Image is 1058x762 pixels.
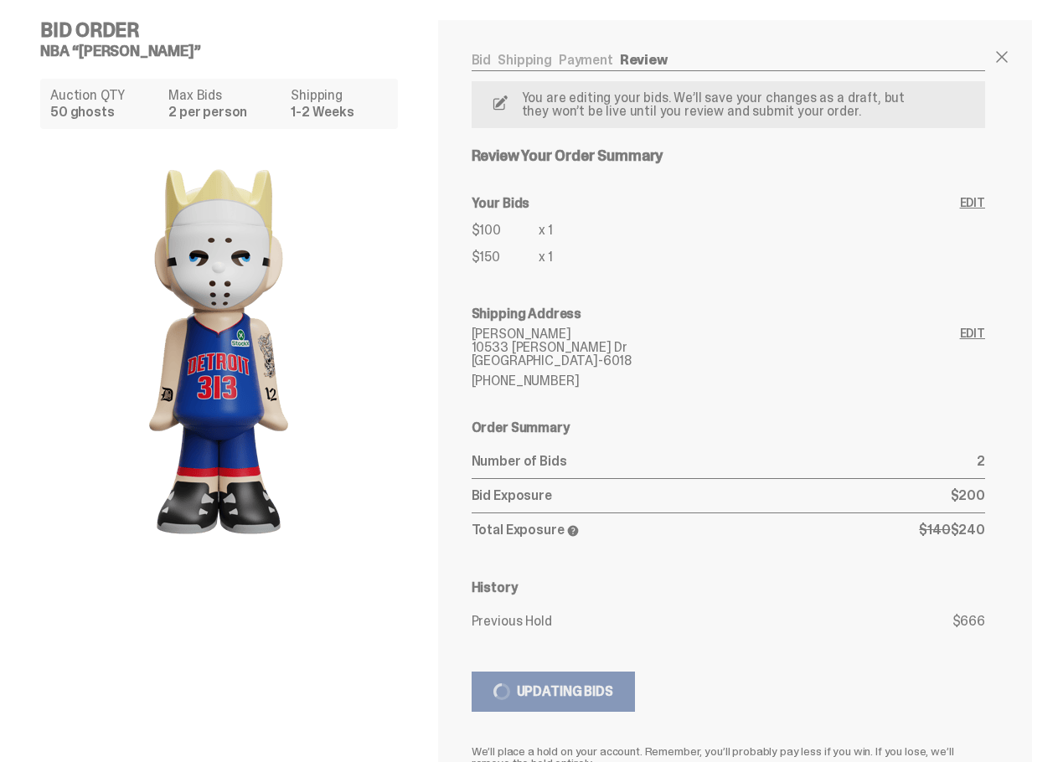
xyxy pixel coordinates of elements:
p: You are editing your bids. We’ll save your changes as a draft, but they won’t be live until you r... [515,91,935,118]
p: [GEOGRAPHIC_DATA]-6018 [472,354,960,368]
p: 10533 [PERSON_NAME] Dr [472,341,960,354]
h5: Review Your Order Summary [472,148,985,163]
p: x 1 [539,250,554,264]
dt: Auction QTY [50,89,158,102]
h6: Shipping Address [472,307,985,321]
a: Edit [960,197,985,274]
h6: Your Bids [472,197,960,210]
p: $666 [952,615,985,628]
p: x 1 [539,224,554,237]
p: $100 [472,224,539,237]
h6: Order Summary [472,421,985,435]
dt: Shipping [291,89,387,102]
p: $240 [919,523,985,538]
a: Edit [960,327,985,388]
h4: Bid Order [40,20,411,40]
p: [PERSON_NAME] [472,327,960,341]
p: Previous Hold [472,615,952,628]
a: Bid [472,51,492,69]
dt: Max Bids [168,89,281,102]
dd: 50 ghosts [50,106,158,119]
h6: History [472,581,985,595]
p: $200 [951,489,985,502]
p: $150 [472,250,539,264]
img: product image [51,142,386,561]
span: $140 [919,521,950,538]
p: Bid Exposure [472,489,951,502]
a: Shipping [498,51,552,69]
p: Number of Bids [472,455,977,468]
h5: NBA “[PERSON_NAME]” [40,44,411,59]
p: [PHONE_NUMBER] [472,374,960,388]
a: Review [620,51,668,69]
dd: 1-2 Weeks [291,106,387,119]
p: Total Exposure [472,523,920,538]
dd: 2 per person [168,106,281,119]
p: 2 [977,455,985,468]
